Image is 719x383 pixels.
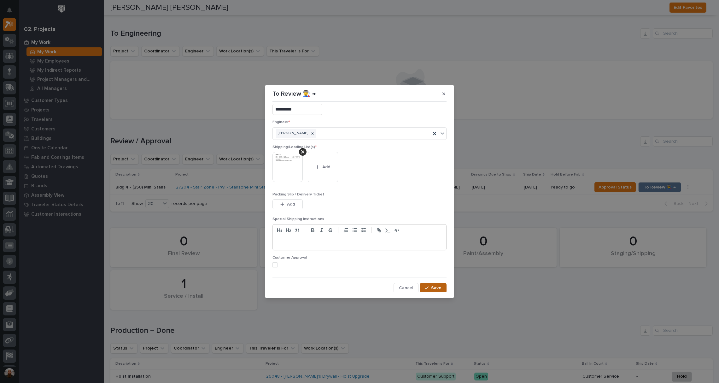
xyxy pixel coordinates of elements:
[399,285,413,291] span: Cancel
[394,283,418,293] button: Cancel
[287,201,295,207] span: Add
[308,152,338,182] button: Add
[272,120,290,124] span: Engineer
[272,199,303,209] button: Add
[272,145,317,149] span: Shipping/Loading List(s)
[272,256,307,260] span: Customer Approval
[272,90,316,98] p: To Review 👨‍🏭 →
[276,129,309,138] div: [PERSON_NAME]
[272,193,324,196] span: Packing Slip / Delivery Ticket
[322,164,330,170] span: Add
[431,285,441,291] span: Save
[272,217,324,221] span: Special Shipping Instructions
[420,283,447,293] button: Save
